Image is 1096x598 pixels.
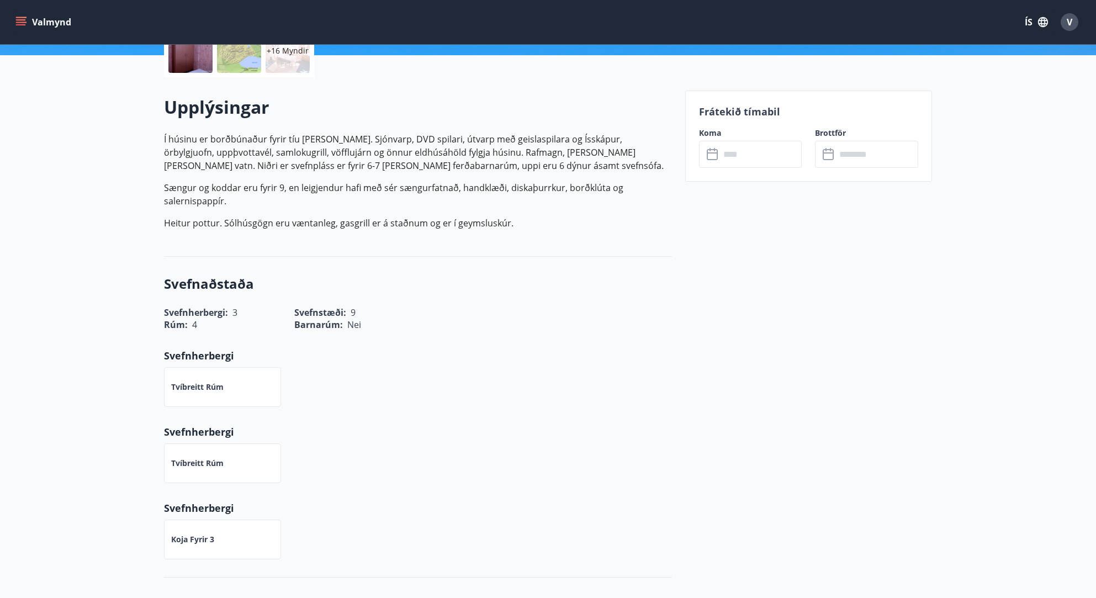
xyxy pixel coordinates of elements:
[1056,9,1083,35] button: V
[699,104,919,119] p: Frátekið tímabil
[294,319,343,331] span: Barnarúm :
[164,133,672,172] p: Í húsinu er borðbúnaður fyrir tíu [PERSON_NAME]. Sjónvarp, DVD spilari, útvarp með geislaspilara ...
[1019,12,1054,32] button: ÍS
[164,425,672,439] p: Svefnherbergi
[164,319,188,331] span: Rúm :
[164,501,672,515] p: Svefnherbergi
[267,45,309,56] p: +16 Myndir
[1067,16,1072,28] span: V
[815,128,918,139] label: Brottför
[171,382,224,393] p: Tvíbreitt rúm
[699,128,802,139] label: Koma
[192,319,197,331] span: 4
[171,534,214,545] p: Koja fyrir 3
[164,274,672,293] h3: Svefnaðstaða
[164,216,672,230] p: Heitur pottur. Sólhúsgögn eru væntanleg, gasgrill er á staðnum og er í geymsluskúr.
[164,181,672,208] p: Sængur og koddar eru fyrir 9, en leigjendur hafi með sér sængurfatnað, handklæði, diskaþurrkur, b...
[164,95,672,119] h2: Upplýsingar
[164,348,672,363] p: Svefnherbergi
[13,12,76,32] button: menu
[347,319,361,331] span: Nei
[171,458,224,469] p: Tvíbreitt rúm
